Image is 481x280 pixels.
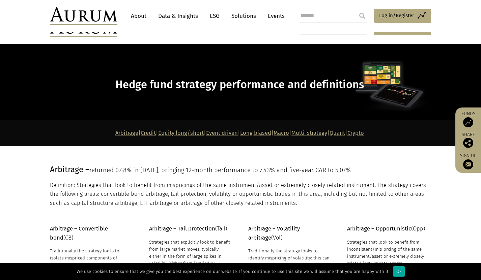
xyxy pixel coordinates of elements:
a: Data & Insights [155,10,201,22]
a: Macro [274,130,289,136]
div: Strategies that look to benefit from inconsistent/mis-prcing of the same instrument/asset or extr... [347,239,429,274]
a: Solutions [228,10,259,22]
a: Crypto [347,130,364,136]
div: Share [459,132,478,148]
a: Events [264,10,285,22]
span: returned 0.48% in [DATE], bringing 12-month performance to 7.43% and five-year CAR to 5.07% [89,166,351,174]
span: (CB) [50,225,108,241]
div: Strategies that explicitly look to benefit from large market moves, typically either in the form ... [149,239,231,274]
a: About [128,10,150,22]
input: Submit [356,9,369,23]
a: Credit [141,130,156,136]
span: Hedge fund strategy performance and definitions [115,78,364,91]
div: Ok [393,266,405,277]
a: Equity long/short [158,130,204,136]
img: Share this post [463,138,473,148]
a: Event driven [206,130,238,136]
strong: Arbitrage – Opportunistic [347,225,411,232]
img: Aurum [50,7,117,25]
a: Long biased [240,130,271,136]
img: Access Funds [463,117,473,127]
a: Log in/Register [374,9,431,23]
img: Sign up to our newsletter [463,159,473,169]
p: (Opp) [347,224,429,233]
a: ESG [206,10,223,22]
strong: Arbitrage – Tail protection [149,225,215,232]
span: Arbitrage – [50,165,89,174]
p: (Vol) [248,224,331,242]
span: Log in/Register [379,11,414,20]
strong: | | | | | | | | [115,130,364,136]
a: Funds [459,111,478,127]
a: Sign up [459,153,478,169]
a: Arbitrage [115,130,138,136]
a: Quant [330,130,345,136]
strong: Arbitrage – Convertible bond [50,225,108,241]
strong: Arbitrage – Volatility arbitrage [248,225,300,241]
p: Definition: Strategies that look to benefit from mispricings of the same instrument/asset or extr... [50,181,429,208]
span: (Tail) [149,225,227,232]
a: Multi-strategy [291,130,327,136]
